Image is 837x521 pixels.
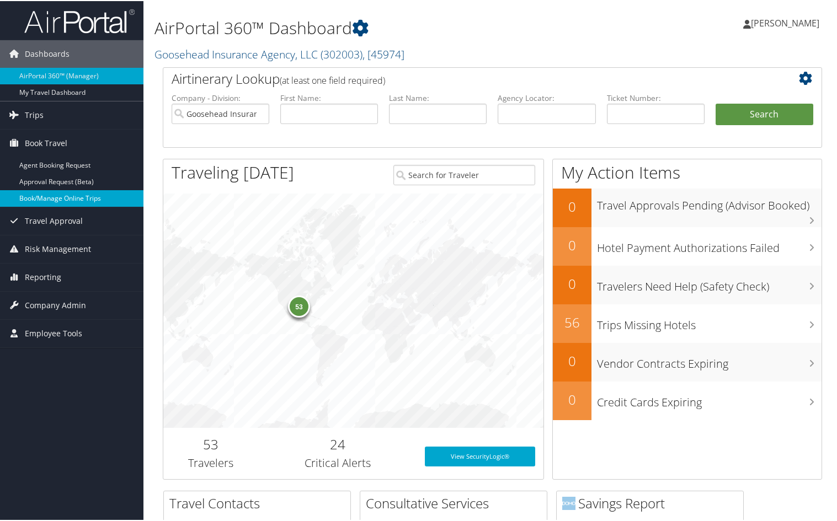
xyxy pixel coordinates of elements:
[266,454,408,470] h3: Critical Alerts
[25,100,44,128] span: Trips
[553,226,822,265] a: 0Hotel Payment Authorizations Failed
[597,350,822,370] h3: Vendor Contracts Expiring
[553,265,822,303] a: 0Travelers Need Help (Safety Check)
[25,234,91,262] span: Risk Management
[172,92,269,103] label: Company - Division:
[553,187,822,226] a: 0Travel Approvals Pending (Advisor Booked)
[169,493,350,512] h2: Travel Contacts
[597,311,822,332] h3: Trips Missing Hotels
[597,272,822,293] h3: Travelers Need Help (Safety Check)
[553,273,591,292] h2: 0
[24,7,135,33] img: airportal-logo.png
[280,92,378,103] label: First Name:
[425,445,535,465] a: View SecurityLogic®
[280,73,385,85] span: (at least one field required)
[597,388,822,409] h3: Credit Cards Expiring
[154,15,605,39] h1: AirPortal 360™ Dashboard
[751,16,819,28] span: [PERSON_NAME]
[25,319,82,346] span: Employee Tools
[553,351,591,369] h2: 0
[25,39,70,67] span: Dashboards
[498,92,595,103] label: Agency Locator:
[562,493,743,512] h2: Savings Report
[25,206,83,234] span: Travel Approval
[597,234,822,255] h3: Hotel Payment Authorizations Failed
[562,496,575,509] img: domo-logo.png
[553,196,591,215] h2: 0
[607,92,705,103] label: Ticket Number:
[597,191,822,212] h3: Travel Approvals Pending (Advisor Booked)
[743,6,830,39] a: [PERSON_NAME]
[25,262,61,290] span: Reporting
[172,434,250,453] h2: 53
[553,160,822,183] h1: My Action Items
[553,303,822,342] a: 56Trips Missing Hotels
[716,103,813,125] button: Search
[172,160,294,183] h1: Traveling [DATE]
[266,434,408,453] h2: 24
[389,92,487,103] label: Last Name:
[172,68,759,87] h2: Airtinerary Lookup
[553,312,591,331] h2: 56
[154,46,404,61] a: Goosehead Insurance Agency, LLC
[553,389,591,408] h2: 0
[362,46,404,61] span: , [ 45974 ]
[366,493,547,512] h2: Consultative Services
[553,235,591,254] h2: 0
[25,128,67,156] span: Book Travel
[393,164,535,184] input: Search for Traveler
[553,380,822,419] a: 0Credit Cards Expiring
[321,46,362,61] span: ( 302003 )
[25,291,86,318] span: Company Admin
[172,454,250,470] h3: Travelers
[553,342,822,380] a: 0Vendor Contracts Expiring
[288,294,310,316] div: 53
